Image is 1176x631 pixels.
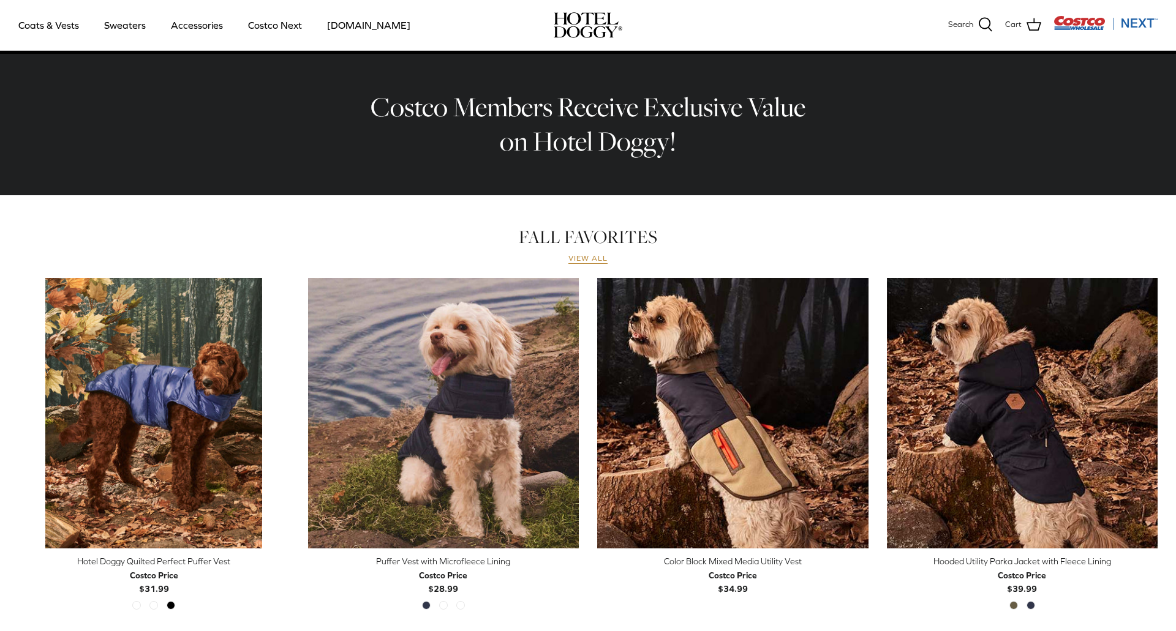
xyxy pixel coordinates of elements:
[18,554,290,596] a: Hotel Doggy Quilted Perfect Puffer Vest Costco Price$31.99
[887,554,1158,596] a: Hooded Utility Parka Jacket with Fleece Lining Costco Price$39.99
[308,554,579,568] div: Puffer Vest with Microfleece Lining
[554,12,622,38] img: hoteldoggycom
[597,278,869,549] a: Color Block Mixed Media Utility Vest
[93,4,157,46] a: Sweaters
[130,569,178,582] div: Costco Price
[308,554,579,596] a: Puffer Vest with Microfleece Lining Costco Price$28.99
[1053,23,1158,32] a: Visit Costco Next
[948,17,993,33] a: Search
[998,569,1046,594] b: $39.99
[519,225,657,249] a: FALL FAVORITES
[709,569,757,594] b: $34.99
[1053,15,1158,31] img: Costco Next
[887,278,1158,549] a: Hooded Utility Parka Jacket with Fleece Lining
[568,254,608,264] a: View all
[597,278,869,549] img: tan dog wearing a blue & brown vest
[316,4,421,46] a: [DOMAIN_NAME]
[18,278,290,549] a: Hotel Doggy Quilted Perfect Puffer Vest
[597,554,869,568] div: Color Block Mixed Media Utility Vest
[1005,18,1022,31] span: Cart
[554,12,622,38] a: hoteldoggy.com hoteldoggycom
[130,569,178,594] b: $31.99
[1005,17,1041,33] a: Cart
[361,90,815,159] h2: Costco Members Receive Exclusive Value on Hotel Doggy!
[419,569,467,582] div: Costco Price
[18,554,290,568] div: Hotel Doggy Quilted Perfect Puffer Vest
[308,278,579,549] a: Puffer Vest with Microfleece Lining
[887,554,1158,568] div: Hooded Utility Parka Jacket with Fleece Lining
[419,569,467,594] b: $28.99
[998,569,1046,582] div: Costco Price
[597,554,869,596] a: Color Block Mixed Media Utility Vest Costco Price$34.99
[709,569,757,582] div: Costco Price
[7,4,90,46] a: Coats & Vests
[948,18,973,31] span: Search
[160,4,234,46] a: Accessories
[237,4,313,46] a: Costco Next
